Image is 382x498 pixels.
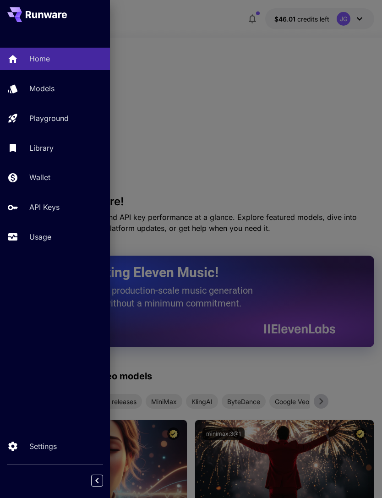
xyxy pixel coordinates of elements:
p: Usage [29,231,51,242]
p: API Keys [29,202,60,213]
p: Settings [29,441,57,452]
p: Models [29,83,55,94]
div: Collapse sidebar [98,472,110,489]
p: Wallet [29,172,50,183]
p: Playground [29,113,69,124]
p: Home [29,53,50,64]
button: Collapse sidebar [91,475,103,487]
p: Library [29,142,54,153]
